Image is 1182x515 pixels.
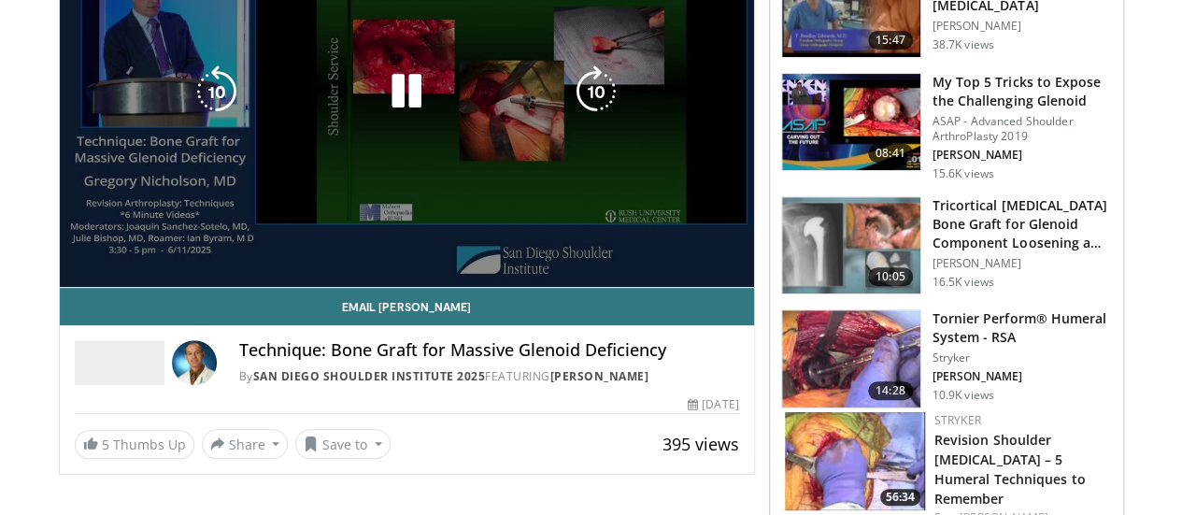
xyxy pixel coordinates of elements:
p: [PERSON_NAME] [933,256,1112,271]
h3: Tornier Perform® Humeral System - RSA [933,309,1112,347]
a: 08:41 My Top 5 Tricks to Expose the Challenging Glenoid ASAP - Advanced Shoulder ArthroPlasty 201... [781,73,1112,181]
img: 13e13d31-afdc-4990-acd0-658823837d7a.150x105_q85_crop-smart_upscale.jpg [785,412,925,510]
a: 56:34 [785,412,925,510]
a: [PERSON_NAME] [550,368,649,384]
span: 395 views [662,433,739,455]
p: Stryker [933,350,1112,365]
h3: Tricortical [MEDICAL_DATA] Bone Graft for Glenoid Component Loosening a… [933,196,1112,252]
a: Stryker [934,412,981,428]
p: 15.6K views [933,166,994,181]
a: Email [PERSON_NAME] [60,288,754,325]
span: 5 [102,436,109,453]
img: Avatar [172,340,217,385]
div: [DATE] [688,396,738,413]
button: Save to [295,429,391,459]
a: San Diego Shoulder Institute 2025 [253,368,486,384]
div: By FEATURING [239,368,739,385]
img: b61a968a-1fa8-450f-8774-24c9f99181bb.150x105_q85_crop-smart_upscale.jpg [782,74,920,171]
button: Share [202,429,289,459]
span: 08:41 [868,144,913,163]
span: 10:05 [868,267,913,286]
p: [PERSON_NAME] [933,19,1112,34]
img: 54195_0000_3.png.150x105_q85_crop-smart_upscale.jpg [782,197,920,294]
p: [PERSON_NAME] [933,369,1112,384]
p: [PERSON_NAME] [933,148,1112,163]
img: c16ff475-65df-4a30-84a2-4b6c3a19e2c7.150x105_q85_crop-smart_upscale.jpg [782,310,920,408]
a: 5 Thumbs Up [75,430,194,459]
a: 14:28 Tornier Perform® Humeral System - RSA Stryker [PERSON_NAME] 10.9K views [781,309,1112,408]
span: 15:47 [868,31,913,50]
h4: Technique: Bone Graft for Massive Glenoid Deficiency [239,340,739,361]
p: 16.5K views [933,275,994,290]
span: 56:34 [880,489,920,506]
h3: My Top 5 Tricks to Expose the Challenging Glenoid [933,73,1112,110]
a: Revision Shoulder [MEDICAL_DATA] – 5 Humeral Techniques to Remember [934,431,1086,508]
p: ASAP - Advanced Shoulder ArthroPlasty 2019 [933,114,1112,144]
img: San Diego Shoulder Institute 2025 [75,340,164,385]
p: 38.7K views [933,37,994,52]
a: 10:05 Tricortical [MEDICAL_DATA] Bone Graft for Glenoid Component Loosening a… [PERSON_NAME] 16.5... [781,196,1112,295]
p: 10.9K views [933,388,994,403]
span: 14:28 [868,381,913,400]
